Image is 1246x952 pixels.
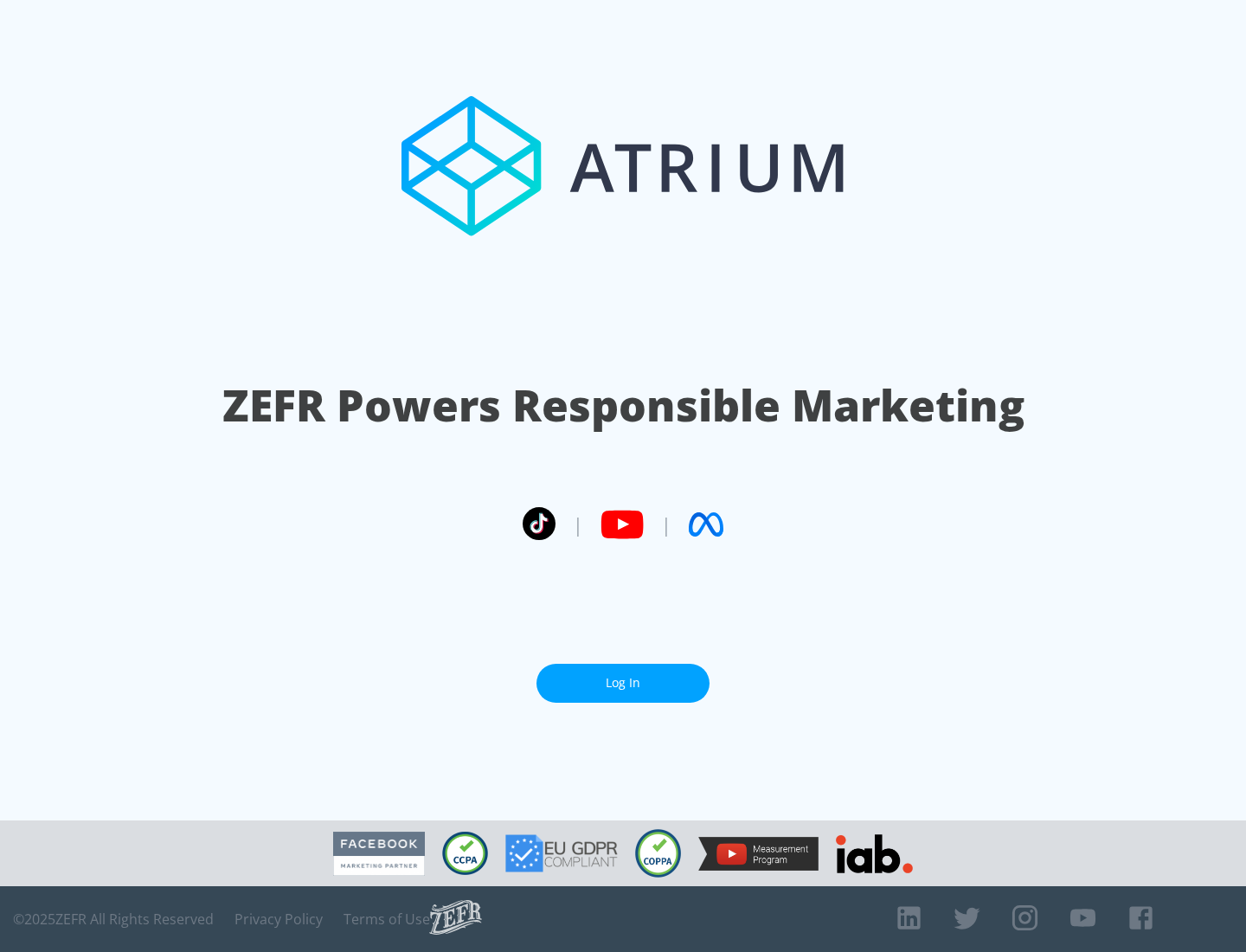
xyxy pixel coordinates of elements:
h1: ZEFR Powers Responsible Marketing [222,376,1024,435]
img: YouTube Measurement Program [698,837,819,871]
a: Privacy Policy [234,910,323,928]
img: Facebook Marketing Partner [333,832,425,876]
span: | [573,511,583,537]
img: GDPR Compliant [505,834,618,872]
img: IAB [836,834,913,873]
img: CCPA Compliant [442,832,488,875]
span: © 2025 ZEFR All Rights Reserved [13,910,214,928]
a: Log In [536,664,710,703]
span: | [661,511,671,537]
a: Terms of Use [344,910,430,928]
img: COPPA Compliant [635,829,681,878]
